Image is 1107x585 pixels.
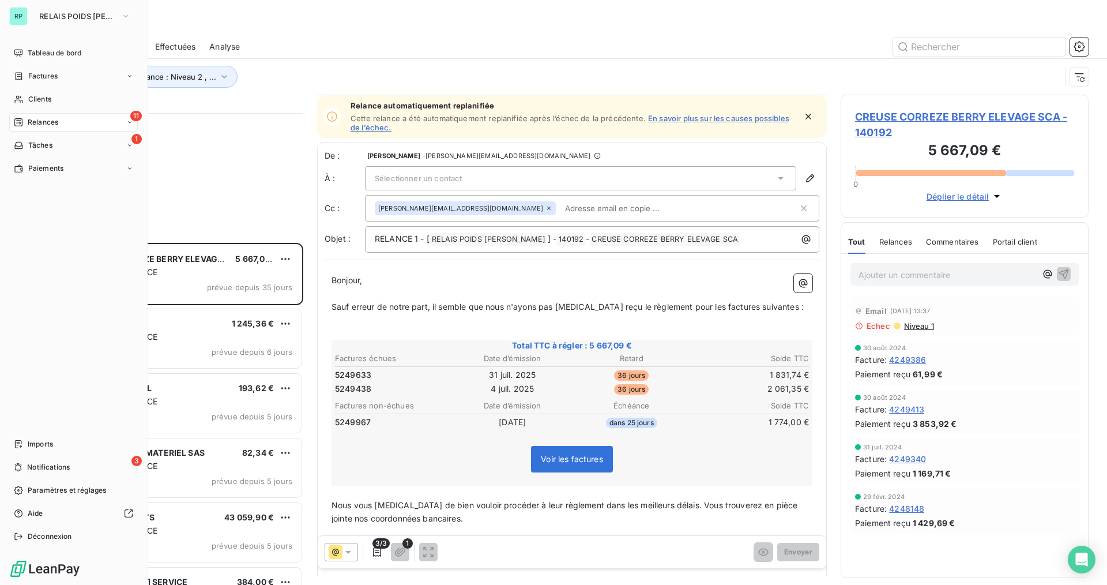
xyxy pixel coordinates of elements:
[893,37,1065,56] input: Rechercher
[573,400,691,412] th: Échéance
[372,538,390,549] span: 3/3
[351,101,796,110] span: Relance automatiquement replanifiée
[692,382,810,395] td: 2 061,35 €
[335,383,371,395] span: 5249438
[27,462,70,472] span: Notifications
[560,200,694,217] input: Adresse email en copie ...
[325,172,365,184] label: À :
[855,517,910,529] span: Paiement reçu
[913,467,951,479] span: 1 169,71 €
[913,517,955,529] span: 1 429,69 €
[333,340,811,351] span: Total TTC à régler : 5 667,09 €
[332,275,362,285] span: Bonjour,
[692,400,810,412] th: Solde TTC
[903,321,934,331] span: Niveau 1
[863,444,902,451] span: 31 juil. 2024
[402,538,413,549] span: 1
[335,369,371,381] span: 5249633
[334,416,453,429] td: 5249967
[692,369,810,381] td: 1 831,74 €
[586,234,589,243] span: -
[454,352,572,365] th: Date d’émission
[28,71,58,81] span: Factures
[130,111,142,121] span: 11
[423,152,590,159] span: - [PERSON_NAME][EMAIL_ADDRESS][DOMAIN_NAME]
[55,113,303,585] div: grid
[375,234,430,243] span: RELANCE 1 - [
[351,114,646,123] span: Cette relance a été automatiquement replanifiée après l’échec de la précédente.
[28,163,63,174] span: Paiements
[430,233,547,246] span: RELAIS POIDS [PERSON_NAME]
[131,456,142,466] span: 3
[863,394,906,401] span: 30 août 2024
[855,502,887,515] span: Facture :
[9,560,81,578] img: Logo LeanPay
[573,352,691,365] th: Retard
[927,190,989,202] span: Déplier le détail
[926,237,979,246] span: Commentaires
[367,152,420,159] span: [PERSON_NAME]
[212,477,292,486] span: prévue depuis 5 jours
[855,403,887,415] span: Facture :
[82,66,238,88] button: Niveau de relance : Niveau 2 , ...
[325,234,351,243] span: Objet :
[9,504,138,523] a: Aide
[855,109,1074,140] span: CREUSE CORREZE BERRY ELEVAGE SCA - 140192
[232,318,274,328] span: 1 245,36 €
[81,254,242,264] span: CREUSE CORREZE BERRY ELEVAGE SCA
[548,234,556,243] span: ] -
[848,237,865,246] span: Tout
[867,321,890,331] span: Echec
[692,416,810,429] td: 1 774,00 €
[325,202,365,214] label: Cc :
[39,12,116,21] span: RELAIS POIDS [PERSON_NAME]
[855,467,910,479] span: Paiement reçu
[855,140,1074,163] h3: 5 667,09 €
[375,174,462,183] span: Sélectionner un contact
[454,369,572,381] td: 31 juil. 2025
[9,7,28,25] div: RP
[614,370,649,381] span: 36 jours
[212,412,292,421] span: prévue depuis 5 jours
[334,352,453,365] th: Factures échues
[1068,546,1095,573] div: Open Intercom Messenger
[454,400,572,412] th: Date d’émission
[855,368,910,380] span: Paiement reçu
[28,117,58,127] span: Relances
[212,541,292,550] span: prévue depuis 5 jours
[99,72,216,81] span: Niveau de relance : Niveau 2 , ...
[993,237,1037,246] span: Portail client
[777,543,819,561] button: Envoyer
[207,283,292,292] span: prévue depuis 35 jours
[863,344,906,351] span: 30 août 2024
[242,448,274,457] span: 82,34 €
[614,384,649,395] span: 36 jours
[155,41,196,52] span: Effectuées
[28,439,53,449] span: Imports
[131,134,142,144] span: 1
[224,512,274,522] span: 43 059,90 €
[28,508,43,519] span: Aide
[334,400,453,412] th: Factures non-échues
[212,347,292,357] span: prévue depuis 6 jours
[28,48,81,58] span: Tableau de bord
[332,500,800,523] span: Nous vous [MEDICAL_DATA] de bien vouloir procéder à leur règlement dans les meilleurs délais. Vou...
[590,233,740,246] span: CREUSE CORREZE BERRY ELEVAGE SCA
[325,150,365,162] span: De :
[235,254,278,264] span: 5 667,09 €
[692,352,810,365] th: Solde TTC
[454,416,572,429] td: [DATE]
[28,94,51,104] span: Clients
[855,354,887,366] span: Facture :
[923,190,1007,203] button: Déplier le détail
[853,179,858,189] span: 0
[890,307,931,314] span: [DATE] 13:37
[28,140,52,151] span: Tâches
[855,453,887,465] span: Facture :
[889,453,926,465] span: 4249340
[239,383,274,393] span: 193,62 €
[541,454,603,464] span: Voir les factures
[454,382,572,395] td: 4 juil. 2025
[913,368,943,380] span: 61,99 €
[557,233,585,246] span: 140192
